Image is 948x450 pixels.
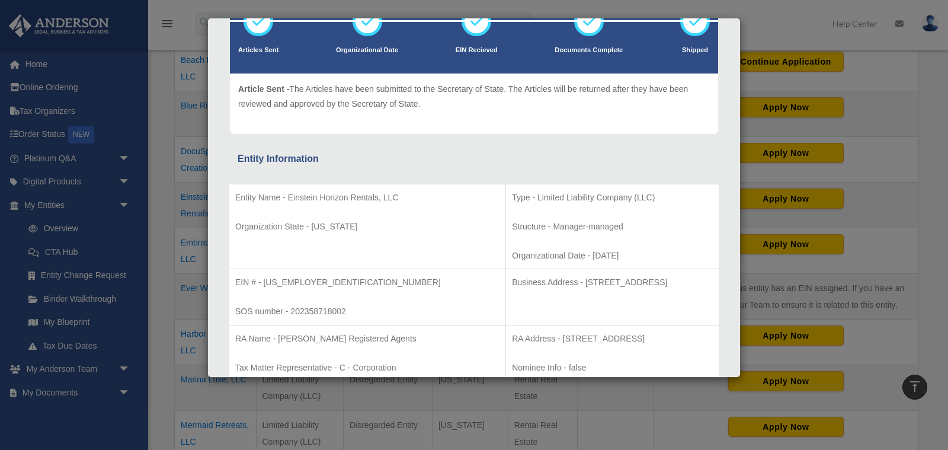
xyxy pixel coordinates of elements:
p: RA Name - [PERSON_NAME] Registered Agents [235,331,499,346]
p: Shipped [680,44,710,56]
p: Organizational Date [336,44,398,56]
p: SOS number - 202358718002 [235,304,499,319]
div: Entity Information [238,151,710,167]
p: The Articles have been submitted to the Secretary of State. The Articles will be returned after t... [238,82,710,111]
p: Structure - Manager-managed [512,219,713,234]
p: Articles Sent [238,44,278,56]
p: EIN Recieved [456,44,498,56]
p: RA Address - [STREET_ADDRESS] [512,331,713,346]
span: Article Sent - [238,84,289,94]
p: Documents Complete [555,44,623,56]
p: Nominee Info - false [512,360,713,375]
p: Type - Limited Liability Company (LLC) [512,190,713,205]
p: EIN # - [US_EMPLOYER_IDENTIFICATION_NUMBER] [235,275,499,290]
p: Business Address - [STREET_ADDRESS] [512,275,713,290]
p: Tax Matter Representative - C - Corporation [235,360,499,375]
p: Organization State - [US_STATE] [235,219,499,234]
p: Organizational Date - [DATE] [512,248,713,263]
p: Entity Name - Einstein Horizon Rentals, LLC [235,190,499,205]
